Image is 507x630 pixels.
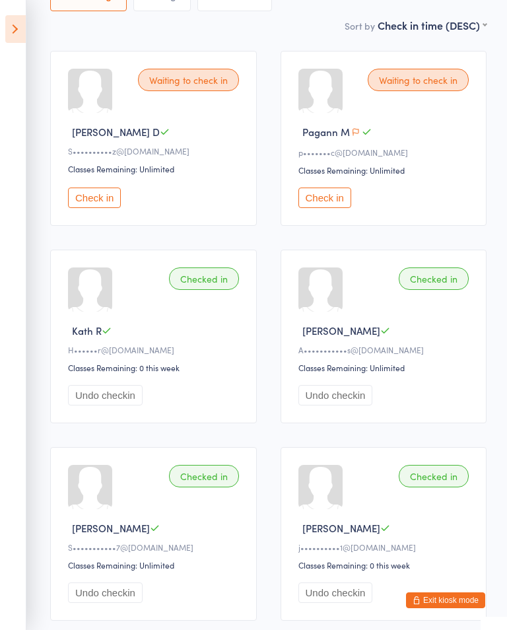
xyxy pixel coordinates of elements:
div: Classes Remaining: Unlimited [298,362,473,373]
div: Waiting to check in [138,69,239,91]
div: j••••••••••1@[DOMAIN_NAME] [298,542,473,553]
span: [PERSON_NAME] [302,324,380,337]
div: Checked in [169,465,239,487]
span: Pagann M [302,125,350,139]
div: Check in time (DESC) [378,18,487,32]
div: Classes Remaining: 0 this week [298,559,473,571]
span: Kath R [72,324,102,337]
button: Check in [298,188,351,208]
div: A•••••••••••s@[DOMAIN_NAME] [298,344,473,355]
span: [PERSON_NAME] D [72,125,160,139]
button: Exit kiosk mode [406,592,485,608]
div: Classes Remaining: Unlimited [298,164,473,176]
label: Sort by [345,19,375,32]
span: [PERSON_NAME] [72,521,150,535]
div: H••••••r@[DOMAIN_NAME] [68,344,243,355]
div: Classes Remaining: Unlimited [68,163,243,174]
div: Classes Remaining: Unlimited [68,559,243,571]
div: S•••••••••••7@[DOMAIN_NAME] [68,542,243,553]
div: Checked in [169,267,239,290]
button: Undo checkin [68,385,143,405]
div: Checked in [399,267,469,290]
button: Undo checkin [298,385,373,405]
button: Undo checkin [68,582,143,603]
button: Check in [68,188,121,208]
span: [PERSON_NAME] [302,521,380,535]
div: p•••••••c@[DOMAIN_NAME] [298,147,473,158]
button: Undo checkin [298,582,373,603]
div: Checked in [399,465,469,487]
div: S••••••••••z@[DOMAIN_NAME] [68,145,243,157]
div: Classes Remaining: 0 this week [68,362,243,373]
div: Waiting to check in [368,69,469,91]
